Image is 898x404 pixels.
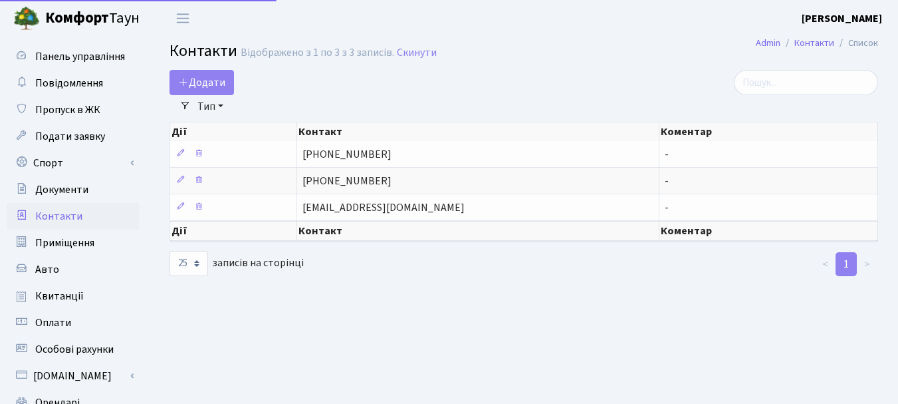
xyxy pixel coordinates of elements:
[35,49,125,64] span: Панель управління
[35,262,59,277] span: Авто
[45,7,109,29] b: Комфорт
[7,97,140,123] a: Пропуск в ЖК
[836,252,857,276] a: 1
[7,309,140,336] a: Оплати
[7,43,140,70] a: Панель управління
[802,11,882,26] b: [PERSON_NAME]
[241,47,394,59] div: Відображено з 1 по 3 з 3 записів.
[35,342,114,357] span: Особові рахунки
[170,122,297,141] th: Дії
[7,363,140,389] a: [DOMAIN_NAME]
[659,122,878,141] th: Коментар
[302,147,392,162] span: [PHONE_NUMBER]
[297,221,659,241] th: Контакт
[397,47,437,59] a: Скинути
[169,251,304,276] label: записів на сторінці
[7,70,140,97] a: Повідомлення
[35,209,82,224] span: Контакти
[302,174,392,188] span: [PHONE_NUMBER]
[659,221,878,241] th: Коментар
[734,70,878,95] input: Пошук...
[192,95,229,118] a: Тип
[7,176,140,203] a: Документи
[665,200,669,215] span: -
[834,36,878,51] li: Список
[7,256,140,283] a: Авто
[7,123,140,150] a: Подати заявку
[170,221,297,241] th: Дії
[35,102,100,117] span: Пропуск в ЖК
[665,174,669,188] span: -
[302,200,465,215] span: [EMAIL_ADDRESS][DOMAIN_NAME]
[35,182,88,197] span: Документи
[169,251,208,276] select: записів на сторінці
[35,289,84,303] span: Квитанції
[35,129,105,144] span: Подати заявку
[35,315,71,330] span: Оплати
[7,203,140,230] a: Контакти
[166,7,199,29] button: Переключити навігацію
[35,236,94,250] span: Приміщення
[169,39,237,63] span: Контакти
[756,36,780,50] a: Admin
[45,7,140,30] span: Таун
[7,336,140,363] a: Особові рахунки
[169,70,234,95] a: Додати
[7,150,140,176] a: Спорт
[13,5,40,32] img: logo.png
[802,11,882,27] a: [PERSON_NAME]
[7,283,140,309] a: Квитанції
[794,36,834,50] a: Контакти
[7,230,140,256] a: Приміщення
[665,147,669,162] span: -
[297,122,659,141] th: Контакт
[178,75,225,90] span: Додати
[736,29,898,57] nav: breadcrumb
[35,76,103,91] span: Повідомлення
